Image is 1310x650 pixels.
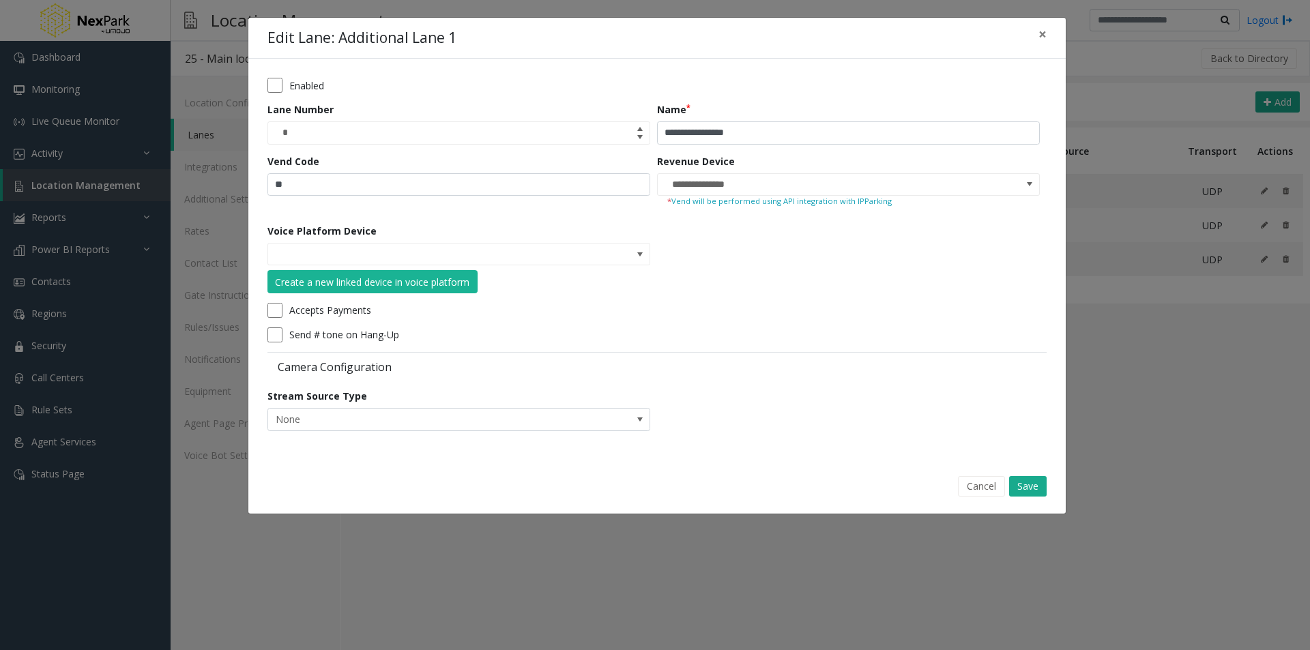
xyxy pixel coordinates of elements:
[267,224,377,238] label: Voice Platform Device
[268,409,573,430] span: None
[289,78,324,93] label: Enabled
[267,389,367,403] label: Stream Source Type
[267,154,319,168] label: Vend Code
[289,303,371,317] label: Accepts Payments
[667,196,1030,207] small: Vend will be performed using API integration with IPParking
[268,243,573,265] input: NO DATA FOUND
[275,275,469,289] div: Create a new linked device in voice platform
[267,102,334,117] label: Lane Number
[630,133,650,144] span: Decrease value
[289,327,399,342] label: Send # tone on Hang-Up
[1029,18,1056,51] button: Close
[1038,25,1047,44] span: ×
[657,154,735,168] label: Revenue Device
[630,122,650,133] span: Increase value
[958,476,1005,497] button: Cancel
[267,27,456,49] h4: Edit Lane: Additional Lane 1
[267,270,478,293] button: Create a new linked device in voice platform
[267,359,654,374] label: Camera Configuration
[1009,476,1047,497] button: Save
[657,102,690,117] label: Name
